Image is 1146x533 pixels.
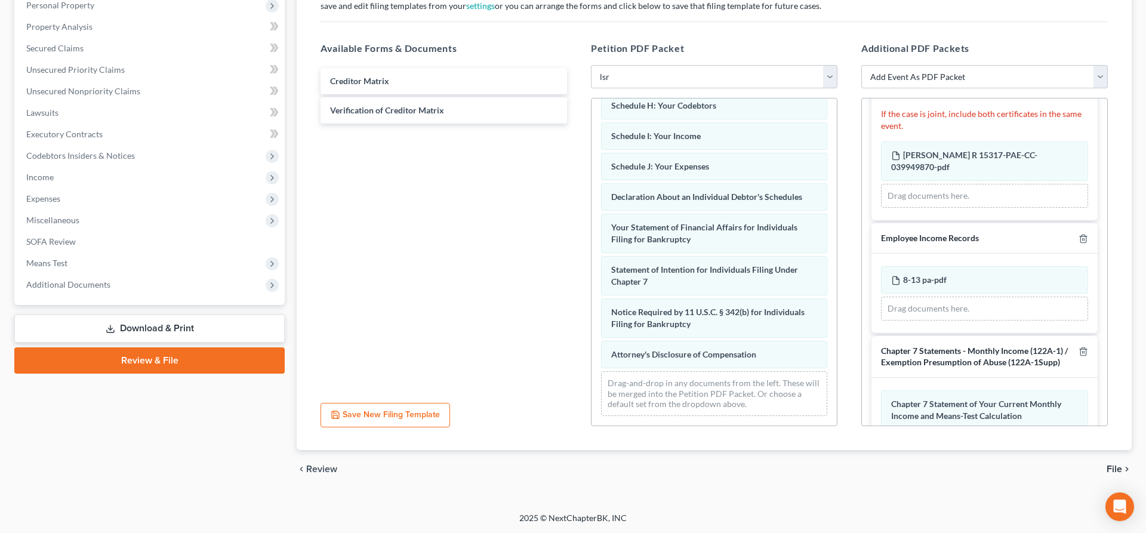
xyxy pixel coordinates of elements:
a: settings [466,1,495,11]
span: Creditor Matrix [330,76,389,86]
span: Verification of Creditor Matrix [330,105,444,115]
span: Executory Contracts [26,129,103,139]
span: Expenses [26,193,60,204]
span: File [1107,464,1122,474]
span: Means Test [26,258,67,268]
span: Attorney's Disclosure of Compensation [611,349,756,359]
span: Petition PDF Packet [591,42,684,54]
i: chevron_right [1122,464,1132,474]
a: Executory Contracts [17,124,285,145]
span: Schedule I: Your Income [611,131,701,141]
span: SOFA Review [26,236,76,247]
div: Drag documents here. [881,297,1088,321]
a: Lawsuits [17,102,285,124]
span: Schedule J: Your Expenses [611,161,709,171]
h5: Additional PDF Packets [861,41,1108,56]
span: 8-13 pa-pdf [903,275,947,285]
button: Save New Filing Template [321,403,450,428]
p: If the case is joint, include both certificates in the same event. [881,108,1088,132]
span: Property Analysis [26,21,93,32]
span: Your Statement of Financial Affairs for Individuals Filing for Bankruptcy [611,222,797,244]
span: Employee Income Records [881,233,979,243]
h5: Available Forms & Documents [321,41,567,56]
i: chevron_left [297,464,306,474]
div: Drag documents here. [881,184,1088,208]
a: Property Analysis [17,16,285,38]
span: Review [306,464,337,474]
a: Unsecured Nonpriority Claims [17,81,285,102]
span: Declaration About an Individual Debtor's Schedules [611,192,802,202]
div: Open Intercom Messenger [1105,492,1134,521]
a: Unsecured Priority Claims [17,59,285,81]
span: Income [26,172,54,182]
span: Schedule H: Your Codebtors [611,100,716,110]
span: Secured Claims [26,43,84,53]
a: SOFA Review [17,231,285,252]
span: Lawsuits [26,107,58,118]
span: Unsecured Priority Claims [26,64,125,75]
span: Chapter 7 Statement of Your Current Monthly Income and Means-Test Calculation [891,399,1061,421]
button: chevron_left Review [297,464,349,474]
span: Unsecured Nonpriority Claims [26,86,140,96]
span: Codebtors Insiders & Notices [26,150,135,161]
a: Review & File [14,347,285,374]
span: Additional Documents [26,279,110,289]
a: Secured Claims [17,38,285,59]
span: [PERSON_NAME] R 15317-PAE-CC-039949870-pdf [891,150,1037,172]
a: Download & Print [14,315,285,343]
div: Drag-and-drop in any documents from the left. These will be merged into the Petition PDF Packet. ... [601,371,827,416]
span: Notice Required by 11 U.S.C. § 342(b) for Individuals Filing for Bankruptcy [611,307,805,329]
span: Chapter 7 Statements - Monthly Income (122A-1) / Exemption Presumption of Abuse (122A-1Supp) [881,346,1068,367]
span: Statement of Intention for Individuals Filing Under Chapter 7 [611,264,798,286]
span: Miscellaneous [26,215,79,225]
